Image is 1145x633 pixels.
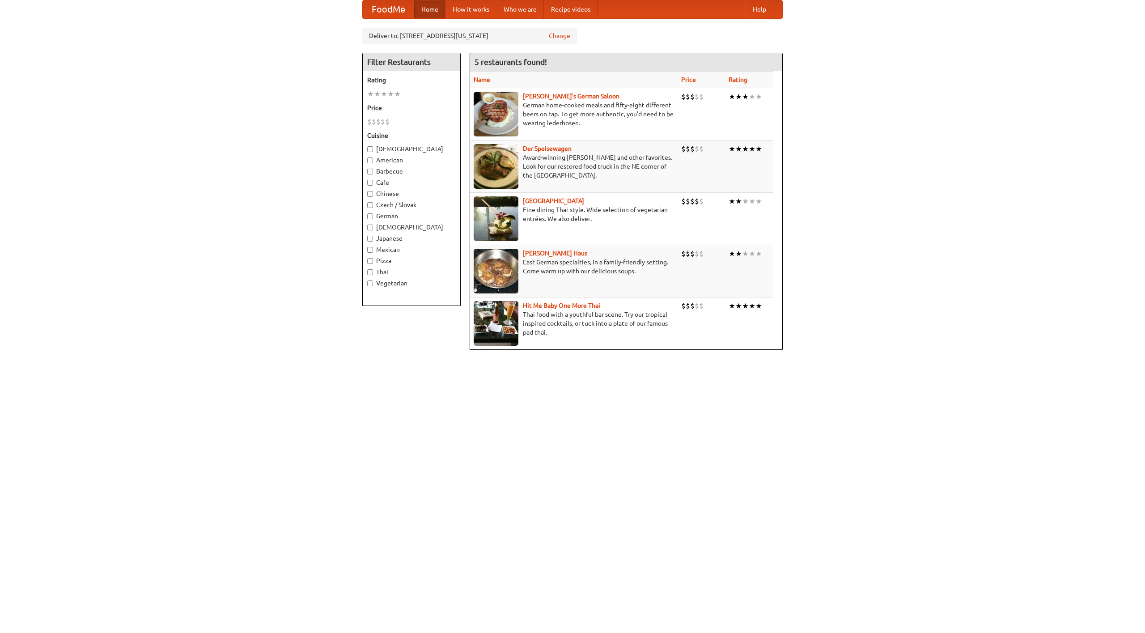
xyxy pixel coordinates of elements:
li: ★ [729,144,735,154]
label: Chinese [367,189,456,198]
a: Rating [729,76,747,83]
label: German [367,212,456,221]
label: Mexican [367,245,456,254]
li: ★ [742,144,749,154]
li: $ [699,249,704,259]
li: $ [699,196,704,206]
a: [GEOGRAPHIC_DATA] [523,197,584,204]
input: [DEMOGRAPHIC_DATA] [367,146,373,152]
li: ★ [729,301,735,311]
li: $ [699,144,704,154]
li: $ [686,249,690,259]
li: $ [367,117,372,127]
input: Barbecue [367,169,373,174]
a: FoodMe [363,0,414,18]
a: Recipe videos [544,0,598,18]
li: ★ [749,196,755,206]
p: East German specialties, in a family-friendly setting. Come warm up with our delicious soups. [474,258,674,276]
a: [PERSON_NAME]'s German Saloon [523,93,619,100]
p: Fine dining Thai-style. Wide selection of vegetarian entrées. We also deliver. [474,205,674,223]
li: $ [681,144,686,154]
li: $ [690,249,695,259]
h5: Price [367,103,456,112]
li: ★ [742,301,749,311]
label: Thai [367,268,456,276]
li: $ [385,117,390,127]
input: Mexican [367,247,373,253]
li: ★ [729,92,735,102]
li: $ [681,196,686,206]
a: Help [746,0,773,18]
h5: Cuisine [367,131,456,140]
li: ★ [387,89,394,99]
li: ★ [755,144,762,154]
li: $ [681,249,686,259]
input: American [367,157,373,163]
li: $ [681,301,686,311]
a: Name [474,76,490,83]
ng-pluralize: 5 restaurants found! [475,58,547,66]
a: Hit Me Baby One More Thai [523,302,600,309]
label: Cafe [367,178,456,187]
a: Who we are [496,0,544,18]
a: How it works [445,0,496,18]
li: $ [372,117,376,127]
li: $ [695,196,699,206]
input: Thai [367,269,373,275]
li: ★ [735,249,742,259]
img: speisewagen.jpg [474,144,518,189]
li: $ [381,117,385,127]
li: ★ [749,92,755,102]
li: ★ [729,196,735,206]
a: Change [549,31,570,40]
a: Der Speisewagen [523,145,572,152]
p: Thai food with a youthful bar scene. Try our tropical inspired cocktails, or tuck into a plate of... [474,310,674,337]
input: German [367,213,373,219]
a: Price [681,76,696,83]
li: $ [695,301,699,311]
li: ★ [749,249,755,259]
li: $ [686,196,690,206]
li: $ [686,144,690,154]
li: $ [699,301,704,311]
li: ★ [742,92,749,102]
p: German home-cooked meals and fifty-eight different beers on tap. To get more authentic, you'd nee... [474,101,674,127]
li: $ [695,144,699,154]
li: ★ [735,196,742,206]
input: Japanese [367,236,373,242]
li: $ [690,196,695,206]
li: ★ [394,89,401,99]
a: Home [414,0,445,18]
label: American [367,156,456,165]
input: [DEMOGRAPHIC_DATA] [367,225,373,230]
li: ★ [735,144,742,154]
li: ★ [749,301,755,311]
li: ★ [755,249,762,259]
li: ★ [742,249,749,259]
input: Czech / Slovak [367,202,373,208]
li: ★ [749,144,755,154]
input: Pizza [367,258,373,264]
li: $ [681,92,686,102]
li: $ [690,144,695,154]
li: $ [686,301,690,311]
label: Czech / Slovak [367,200,456,209]
li: ★ [755,196,762,206]
li: $ [695,249,699,259]
li: ★ [381,89,387,99]
label: [DEMOGRAPHIC_DATA] [367,144,456,153]
li: ★ [374,89,381,99]
a: [PERSON_NAME] Haus [523,250,587,257]
li: ★ [755,301,762,311]
h5: Rating [367,76,456,85]
img: kohlhaus.jpg [474,249,518,293]
label: Barbecue [367,167,456,176]
li: ★ [755,92,762,102]
li: $ [690,301,695,311]
label: [DEMOGRAPHIC_DATA] [367,223,456,232]
li: ★ [742,196,749,206]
